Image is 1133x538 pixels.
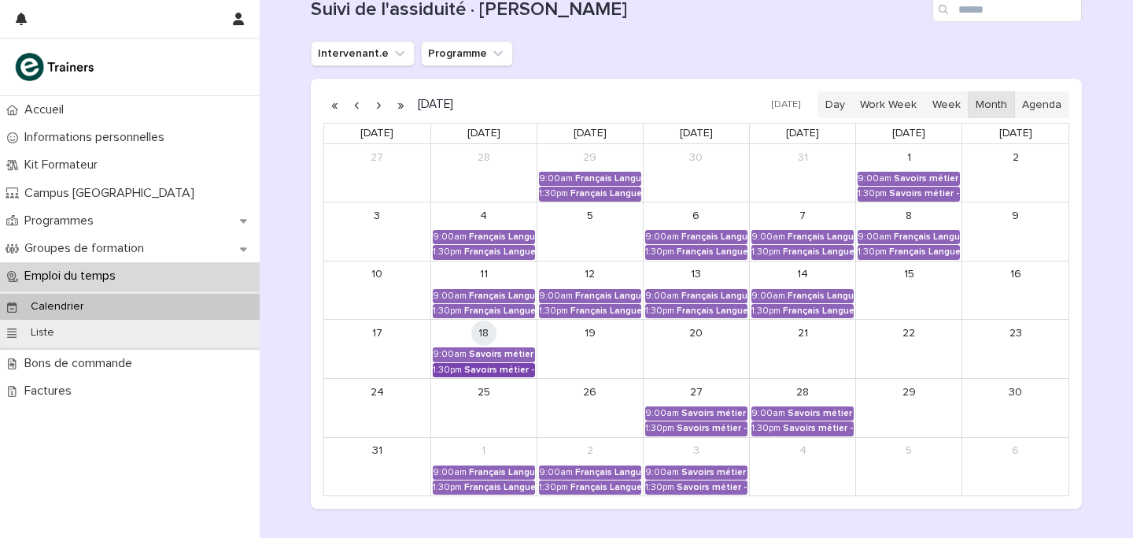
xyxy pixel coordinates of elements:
div: 9:00am [645,408,679,419]
button: [DATE] [764,94,808,117]
div: Savoirs métier - Organisation et gestion des interventions quotidiennes [464,365,535,376]
td: September 2, 2025 [537,437,643,495]
a: August 27, 2025 [684,380,709,405]
a: Tuesday [570,124,610,143]
a: August 5, 2025 [578,203,603,228]
a: August 28, 2025 [790,380,815,405]
div: Français Langue Professionnel - Interagir avec les collègues et la hiérarchie [464,482,535,493]
td: August 25, 2025 [430,379,537,438]
td: August 12, 2025 [537,261,643,320]
a: July 30, 2025 [684,145,709,170]
td: August 27, 2025 [643,379,749,438]
td: August 14, 2025 [750,261,856,320]
div: 9:00am [433,291,467,302]
td: August 30, 2025 [962,379,1068,438]
img: K0CqGN7SDeD6s4JG8KQk [13,51,99,83]
button: Month [968,91,1015,118]
a: Friday [889,124,928,143]
div: Savoirs métier - Organisation et gestion des interventions quotidiennes [681,408,747,419]
a: July 27, 2025 [364,145,389,170]
a: August 31, 2025 [364,439,389,464]
div: Français Langue Professionnel - Interagir avec les collègues et la hiérarchie [464,247,535,258]
a: August 9, 2025 [1003,203,1028,228]
a: August 29, 2025 [896,380,921,405]
a: August 16, 2025 [1003,262,1028,288]
td: September 4, 2025 [750,437,856,495]
td: August 8, 2025 [856,202,962,262]
td: August 9, 2025 [962,202,1068,262]
p: Calendrier [18,300,97,314]
div: Français Langue Professionnel - Conseiller et vendre des produits frais [889,247,960,258]
td: August 18, 2025 [430,320,537,379]
button: Previous month [345,92,367,117]
td: August 16, 2025 [962,261,1068,320]
a: Sunday [357,124,397,143]
div: 1:30pm [539,482,568,493]
div: 1:30pm [433,482,462,493]
a: August 13, 2025 [684,262,709,288]
td: August 19, 2025 [537,320,643,379]
td: August 17, 2025 [324,320,430,379]
td: September 5, 2025 [856,437,962,495]
a: Saturday [996,124,1035,143]
div: 1:30pm [645,482,674,493]
button: Week [924,91,968,118]
div: 9:00am [433,467,467,478]
td: August 15, 2025 [856,261,962,320]
div: Français Langue Professionnel - Conseiller et vendre des produits frais [894,232,960,243]
a: August 24, 2025 [364,380,389,405]
div: Français Langue Professionnel - Conseiller et vendre des produits frais [570,306,641,317]
div: Français Langue Professionnel - Valoriser les produits frais et leur origine [570,482,641,493]
a: September 3, 2025 [684,439,709,464]
td: August 2, 2025 [962,144,1068,202]
div: Français Langue Professionnel - Conseiller et vendre des produits frais [788,232,854,243]
a: August 1, 2025 [896,145,921,170]
td: August 11, 2025 [430,261,537,320]
div: 1:30pm [858,247,887,258]
td: July 28, 2025 [430,144,537,202]
td: July 29, 2025 [537,144,643,202]
p: Groupes de formation [18,241,157,256]
a: Monday [464,124,504,143]
a: August 10, 2025 [364,262,389,288]
div: 9:00am [433,349,467,360]
td: August 4, 2025 [430,202,537,262]
td: August 28, 2025 [750,379,856,438]
a: August 15, 2025 [896,262,921,288]
div: 1:30pm [645,247,674,258]
button: Next year [389,92,411,117]
td: August 22, 2025 [856,320,962,379]
div: 9:00am [433,232,467,243]
button: Work Week [852,91,924,118]
div: 1:30pm [645,306,674,317]
div: Français Langue Professionnel - Valoriser les produits frais et leur origine [677,247,747,258]
td: September 1, 2025 [430,437,537,495]
div: 9:00am [751,232,785,243]
div: 9:00am [645,291,679,302]
a: August 21, 2025 [790,321,815,346]
td: July 31, 2025 [750,144,856,202]
a: September 2, 2025 [578,439,603,464]
a: August 3, 2025 [364,203,389,228]
div: Savoirs métier - Organisation et gestion des interventions quotidiennes [889,188,960,199]
div: 1:30pm [645,423,674,434]
a: August 30, 2025 [1003,380,1028,405]
div: 1:30pm [751,423,781,434]
p: Bons de commande [18,356,145,371]
a: August 22, 2025 [896,321,921,346]
div: Français Langue Professionnel - Valoriser les produits frais et leur origine [788,291,854,302]
p: Accueil [18,102,76,117]
div: Français Langue Professionnel - Valoriser les produits frais et leur origine [677,306,747,317]
a: August 26, 2025 [578,380,603,405]
a: September 4, 2025 [790,439,815,464]
p: Kit Formateur [18,158,110,173]
a: August 17, 2025 [364,321,389,346]
p: Factures [18,384,84,399]
div: Français Langue Professionnel - Conseiller et vendre des produits frais [464,306,535,317]
a: July 29, 2025 [578,145,603,170]
div: 1:30pm [433,365,462,376]
td: August 1, 2025 [856,144,962,202]
a: August 14, 2025 [790,262,815,288]
a: July 28, 2025 [471,145,496,170]
td: August 24, 2025 [324,379,430,438]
